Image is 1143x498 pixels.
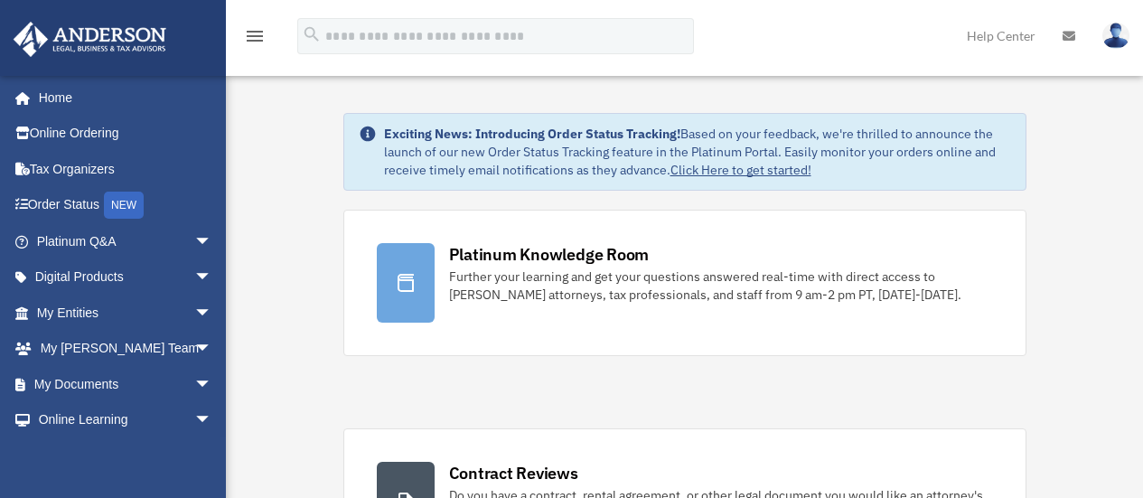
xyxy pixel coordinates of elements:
[13,331,239,367] a: My [PERSON_NAME] Teamarrow_drop_down
[8,22,172,57] img: Anderson Advisors Platinum Portal
[13,402,239,438] a: Online Learningarrow_drop_down
[13,187,239,224] a: Order StatusNEW
[13,80,230,116] a: Home
[343,210,1026,356] a: Platinum Knowledge Room Further your learning and get your questions answered real-time with dire...
[194,366,230,403] span: arrow_drop_down
[384,126,680,142] strong: Exciting News: Introducing Order Status Tracking!
[244,25,266,47] i: menu
[13,223,239,259] a: Platinum Q&Aarrow_drop_down
[13,116,239,152] a: Online Ordering
[194,295,230,332] span: arrow_drop_down
[104,192,144,219] div: NEW
[13,366,239,402] a: My Documentsarrow_drop_down
[449,462,578,484] div: Contract Reviews
[302,24,322,44] i: search
[384,125,1011,179] div: Based on your feedback, we're thrilled to announce the launch of our new Order Status Tracking fe...
[194,331,230,368] span: arrow_drop_down
[449,243,650,266] div: Platinum Knowledge Room
[194,259,230,296] span: arrow_drop_down
[244,32,266,47] a: menu
[670,162,811,178] a: Click Here to get started!
[13,259,239,296] a: Digital Productsarrow_drop_down
[449,268,993,304] div: Further your learning and get your questions answered real-time with direct access to [PERSON_NAM...
[13,151,239,187] a: Tax Organizers
[13,295,239,331] a: My Entitiesarrow_drop_down
[194,223,230,260] span: arrow_drop_down
[194,402,230,439] span: arrow_drop_down
[1102,23,1129,49] img: User Pic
